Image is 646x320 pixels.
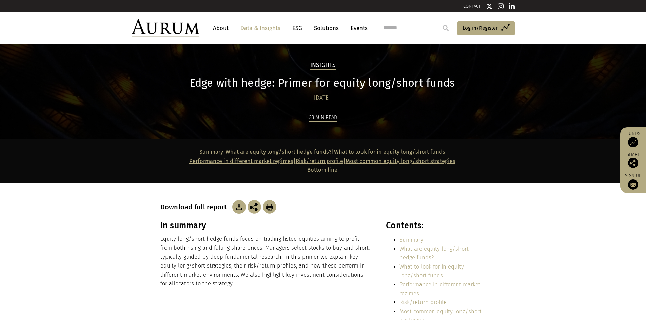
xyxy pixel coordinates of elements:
[347,22,368,35] a: Events
[160,93,484,103] div: [DATE]
[486,3,493,10] img: Twitter icon
[399,281,481,297] a: Performance in different market regimes
[296,158,343,164] a: Risk/return profile
[160,203,231,211] h3: Download full report
[310,62,336,70] h2: Insights
[624,173,643,190] a: Sign up
[628,158,638,168] img: Share this post
[226,149,332,155] a: What are equity long/short hedge funds?
[399,246,469,261] a: What are equity long/short hedge funds?
[248,200,261,214] img: Share this post
[311,22,342,35] a: Solutions
[334,149,445,155] a: What to look for in equity long/short funds
[498,3,504,10] img: Instagram icon
[237,22,284,35] a: Data & Insights
[289,22,306,35] a: ESG
[199,149,223,155] a: Summary
[399,263,464,279] a: What to look for in equity long/short funds
[189,158,293,164] a: Performance in different market regimes
[263,200,276,214] img: Download Article
[160,77,484,90] h1: Edge with hedge: Primer for equity long/short funds
[624,131,643,147] a: Funds
[232,200,246,214] img: Download Article
[210,22,232,35] a: About
[346,158,455,164] a: Most common equity long/short strategies
[399,299,447,305] a: Risk/return profile
[463,4,481,9] a: CONTACT
[463,24,498,32] span: Log in/Register
[189,149,455,173] strong: | | | |
[399,237,423,243] a: Summary
[160,220,371,231] h3: In summary
[386,220,484,231] h3: Contents:
[439,21,452,35] input: Submit
[132,19,199,37] img: Aurum
[509,3,515,10] img: Linkedin icon
[457,21,515,36] a: Log in/Register
[307,167,337,173] a: Bottom line
[628,179,638,190] img: Sign up to our newsletter
[160,235,371,288] p: Equity long/short hedge funds focus on trading listed equities aiming to profit from both rising ...
[624,152,643,168] div: Share
[309,113,337,122] div: 33 min read
[628,137,638,147] img: Access Funds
